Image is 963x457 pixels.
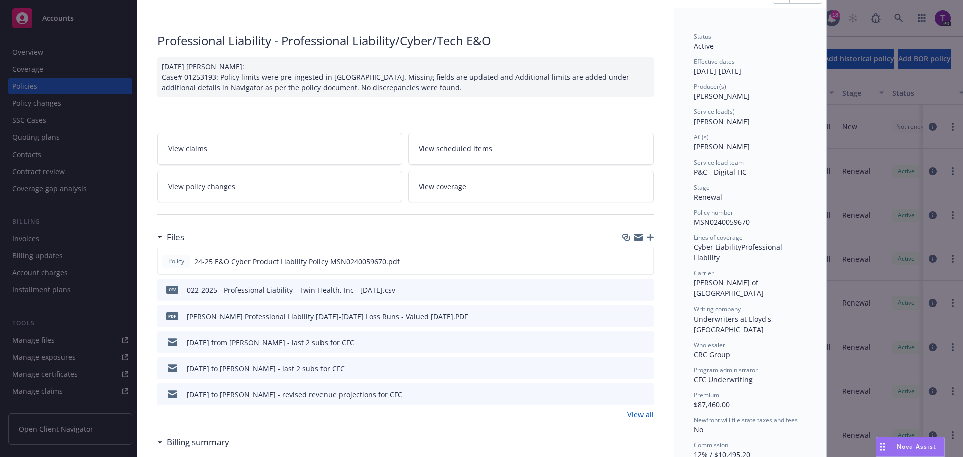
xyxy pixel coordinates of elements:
[694,57,806,76] div: [DATE] - [DATE]
[166,257,186,266] span: Policy
[167,231,184,244] h3: Files
[694,304,741,313] span: Writing company
[624,311,632,322] button: download file
[194,256,400,267] span: 24-25 E&O Cyber Product Liability Policy MSN0240059670.pdf
[694,400,730,409] span: $87,460.00
[694,375,753,384] span: CFC Underwriting
[627,409,654,420] a: View all
[694,183,710,192] span: Stage
[876,437,945,457] button: Nova Assist
[157,231,184,244] div: Files
[640,337,650,348] button: preview file
[157,57,654,97] div: [DATE] [PERSON_NAME]: Case# 01253193: Policy limits were pre-ingested in [GEOGRAPHIC_DATA]. Missi...
[694,32,711,41] span: Status
[168,143,207,154] span: View claims
[694,107,735,116] span: Service lead(s)
[694,425,703,434] span: No
[694,57,735,66] span: Effective dates
[694,233,743,242] span: Lines of coverage
[694,91,750,101] span: [PERSON_NAME]
[157,32,654,49] div: Professional Liability - Professional Liability/Cyber/Tech E&O
[694,391,719,399] span: Premium
[408,133,654,165] a: View scheduled items
[187,285,395,295] div: 022-2025 - Professional Liability - Twin Health, Inc - [DATE].csv
[167,436,229,449] h3: Billing summary
[157,171,403,202] a: View policy changes
[694,167,747,177] span: P&C - Digital HC
[694,41,714,51] span: Active
[166,312,178,320] span: PDF
[624,337,632,348] button: download file
[897,442,936,451] span: Nova Assist
[408,171,654,202] a: View coverage
[694,142,750,151] span: [PERSON_NAME]
[694,242,784,262] span: Professional Liability
[694,269,714,277] span: Carrier
[694,158,744,167] span: Service lead team
[694,441,728,449] span: Commission
[187,363,345,374] div: [DATE] to [PERSON_NAME] - last 2 subs for CFC
[694,242,741,252] span: Cyber Liability
[694,133,709,141] span: AC(s)
[694,366,758,374] span: Program administrator
[694,217,750,227] span: MSN0240059670
[419,143,492,154] span: View scheduled items
[157,133,403,165] a: View claims
[624,389,632,400] button: download file
[694,314,775,334] span: Underwriters at Lloyd's, [GEOGRAPHIC_DATA]
[694,192,722,202] span: Renewal
[694,117,750,126] span: [PERSON_NAME]
[187,337,354,348] div: [DATE] from [PERSON_NAME] - last 2 subs for CFC
[694,278,764,298] span: [PERSON_NAME] of [GEOGRAPHIC_DATA]
[640,256,649,267] button: preview file
[694,416,798,424] span: Newfront will file state taxes and fees
[640,363,650,374] button: preview file
[187,389,402,400] div: [DATE] to [PERSON_NAME] - revised revenue projections for CFC
[640,389,650,400] button: preview file
[694,208,733,217] span: Policy number
[640,311,650,322] button: preview file
[640,285,650,295] button: preview file
[419,181,466,192] span: View coverage
[624,256,632,267] button: download file
[168,181,235,192] span: View policy changes
[624,285,632,295] button: download file
[694,341,725,349] span: Wholesaler
[876,437,889,456] div: Drag to move
[157,436,229,449] div: Billing summary
[694,350,730,359] span: CRC Group
[694,82,726,91] span: Producer(s)
[166,286,178,293] span: csv
[624,363,632,374] button: download file
[187,311,468,322] div: [PERSON_NAME] Professional Liability [DATE]-[DATE] Loss Runs - Valued [DATE].PDF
